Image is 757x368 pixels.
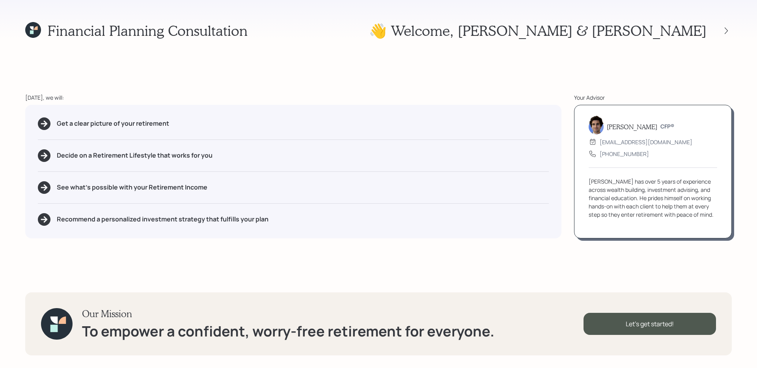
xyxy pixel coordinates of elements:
[584,313,716,335] div: Let's get started!
[57,216,268,223] h5: Recommend a personalized investment strategy that fulfills your plan
[57,120,169,127] h5: Get a clear picture of your retirement
[47,22,248,39] h1: Financial Planning Consultation
[589,177,717,219] div: [PERSON_NAME] has over 5 years of experience across wealth building, investment advising, and fin...
[600,138,692,146] div: [EMAIL_ADDRESS][DOMAIN_NAME]
[82,308,494,320] h3: Our Mission
[574,93,732,102] div: Your Advisor
[82,323,494,340] h1: To empower a confident, worry-free retirement for everyone.
[369,22,707,39] h1: 👋 Welcome , [PERSON_NAME] & [PERSON_NAME]
[589,115,604,134] img: harrison-schaefer-headshot-2.png
[57,184,207,191] h5: See what's possible with your Retirement Income
[607,123,657,130] h5: [PERSON_NAME]
[25,93,561,102] div: [DATE], we will:
[600,150,649,158] div: [PHONE_NUMBER]
[57,152,213,159] h5: Decide on a Retirement Lifestyle that works for you
[660,123,674,130] h6: CFP®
